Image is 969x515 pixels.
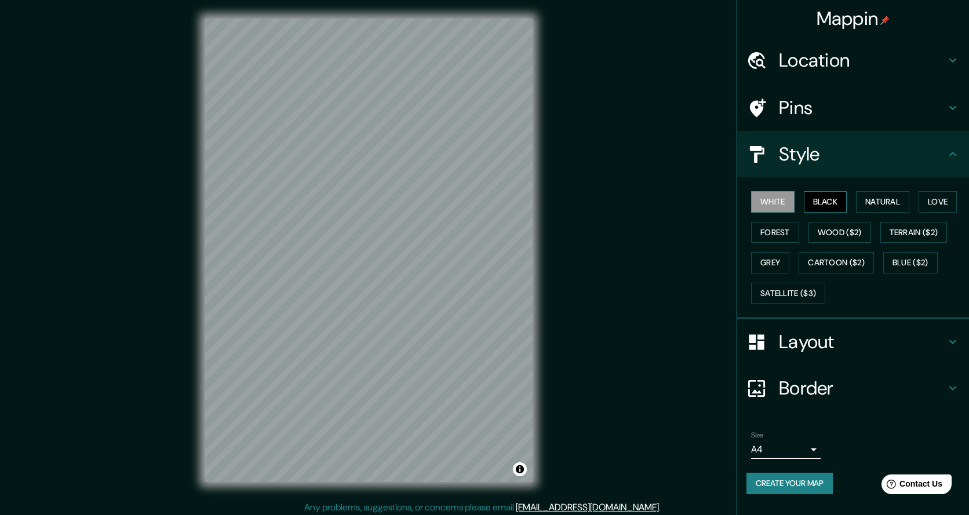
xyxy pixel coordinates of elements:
[661,501,662,514] div: .
[808,222,871,243] button: Wood ($2)
[751,222,799,243] button: Forest
[856,191,909,213] button: Natural
[817,7,890,30] h4: Mappin
[779,377,946,400] h4: Border
[751,283,825,304] button: Satellite ($3)
[737,85,969,131] div: Pins
[804,191,847,213] button: Black
[866,470,956,502] iframe: Help widget launcher
[919,191,957,213] button: Love
[737,37,969,83] div: Location
[304,501,661,514] p: Any problems, suggestions, or concerns please email .
[799,252,874,273] button: Cartoon ($2)
[737,131,969,177] div: Style
[751,440,821,459] div: A4
[883,252,938,273] button: Blue ($2)
[751,252,789,273] button: Grey
[746,473,833,494] button: Create your map
[205,19,533,482] canvas: Map
[737,319,969,365] div: Layout
[751,430,763,440] label: Size
[513,462,527,476] button: Toggle attribution
[880,222,948,243] button: Terrain ($2)
[662,501,665,514] div: .
[779,143,946,166] h4: Style
[751,191,795,213] button: White
[516,501,659,513] a: [EMAIL_ADDRESS][DOMAIN_NAME]
[779,49,946,72] h4: Location
[779,96,946,119] h4: Pins
[737,365,969,411] div: Border
[779,330,946,353] h4: Layout
[880,16,890,25] img: pin-icon.png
